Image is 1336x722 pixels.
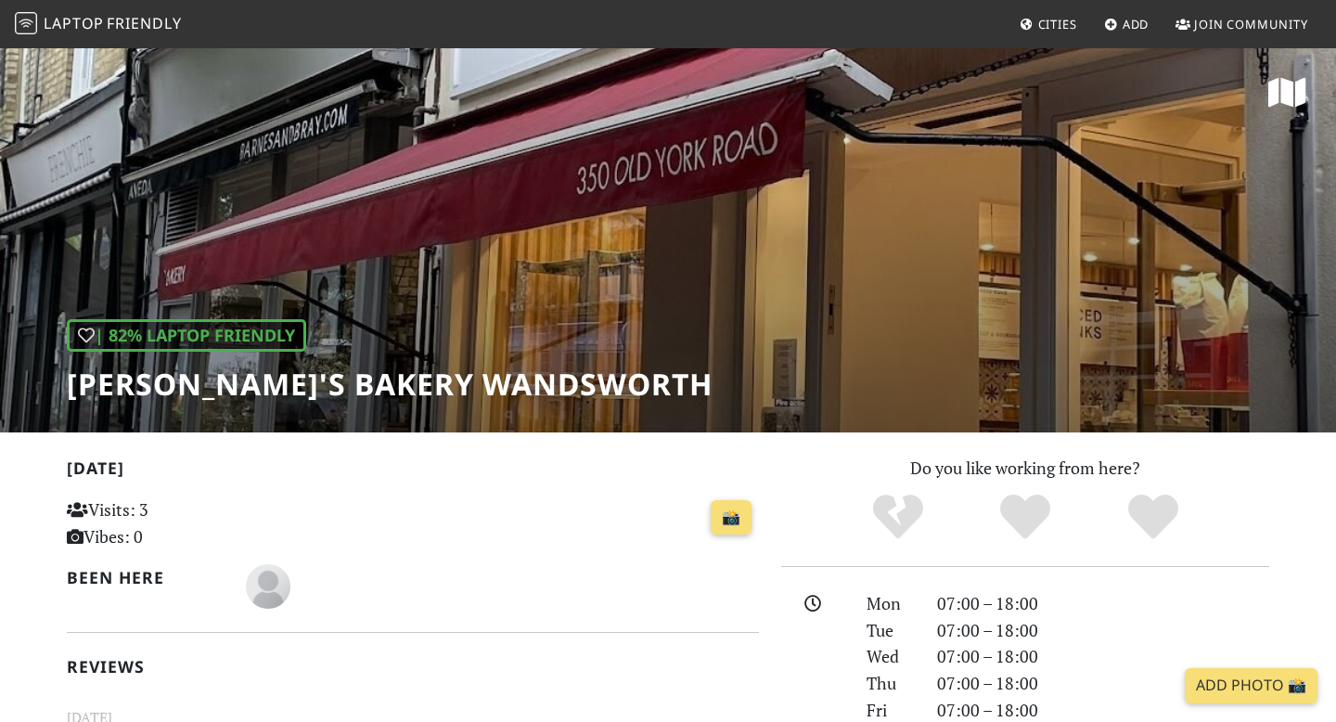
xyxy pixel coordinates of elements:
[1097,7,1157,41] a: Add
[107,13,181,33] span: Friendly
[855,617,926,644] div: Tue
[67,496,283,550] p: Visits: 3 Vibes: 0
[1012,7,1085,41] a: Cities
[926,670,1280,697] div: 07:00 – 18:00
[855,590,926,617] div: Mon
[67,657,759,677] h2: Reviews
[1185,668,1317,703] a: Add Photo 📸
[781,455,1269,482] p: Do you like working from here?
[855,670,926,697] div: Thu
[67,367,713,402] h1: [PERSON_NAME]'s Bakery Wandsworth
[1194,16,1308,32] span: Join Community
[246,574,290,596] span: Anonymous Jellyfish
[926,617,1280,644] div: 07:00 – 18:00
[67,568,224,587] h2: Been here
[1123,16,1150,32] span: Add
[834,492,962,543] div: No
[15,8,182,41] a: LaptopFriendly LaptopFriendly
[67,319,306,352] div: | 82% Laptop Friendly
[44,13,104,33] span: Laptop
[926,643,1280,670] div: 07:00 – 18:00
[711,500,751,535] a: 📸
[67,458,759,485] h2: [DATE]
[926,590,1280,617] div: 07:00 – 18:00
[961,492,1089,543] div: Yes
[246,564,290,609] img: blank-535327c66bd565773addf3077783bbfce4b00ec00e9fd257753287c682c7fa38.png
[1089,492,1217,543] div: Definitely!
[1038,16,1077,32] span: Cities
[15,12,37,34] img: LaptopFriendly
[855,643,926,670] div: Wed
[1168,7,1316,41] a: Join Community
